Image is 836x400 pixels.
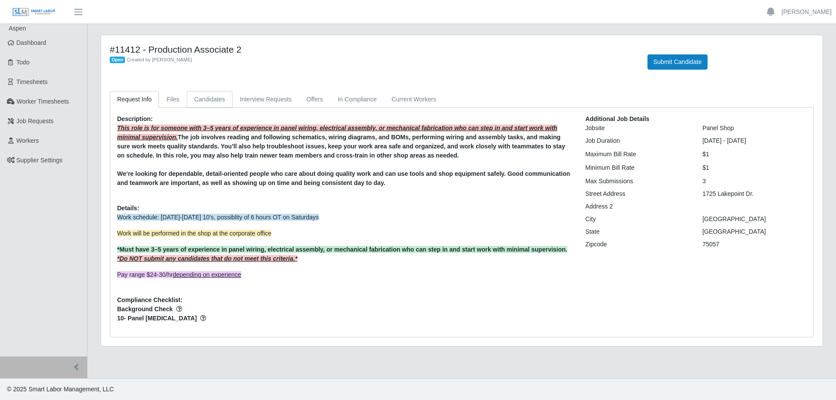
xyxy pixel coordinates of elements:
[17,59,30,66] span: Todo
[127,57,192,62] span: Created by [PERSON_NAME]
[117,214,319,221] span: Work schedule: [DATE]-[DATE] 10's, possiblity of 6 hours OT on Saturdays
[17,78,48,85] span: Timesheets
[117,296,182,303] b: Compliance Checklist:
[579,189,696,198] div: Street Address
[110,44,634,55] h4: #11412 - Production Associate 2
[647,54,707,70] button: Submit Candidate
[585,115,649,122] b: Additional Job Details
[696,227,813,236] div: [GEOGRAPHIC_DATA]
[579,136,696,145] div: Job Duration
[117,124,557,141] strong: This role is for someone with 3–5 years of experience in panel wiring, electrical assembly, or me...
[782,7,832,17] a: [PERSON_NAME]
[233,91,299,108] a: Interview Requests
[7,386,114,393] span: © 2025 Smart Labor Management, LLC
[117,205,139,212] b: Details:
[117,246,567,253] span: *Must have 3–5 years of experience in panel wiring, electrical assembly, or mechanical fabricatio...
[159,91,187,108] a: Files
[696,177,813,186] div: 3
[696,124,813,133] div: Panel Shop
[579,124,696,133] div: Jobsite
[696,163,813,172] div: $1
[117,170,570,186] strong: We’re looking for dependable, detail-oriented people who care about doing quality work and can us...
[187,91,233,108] a: Candidates
[17,137,39,144] span: Workers
[117,134,565,159] strong: The job involves reading and following schematics, wiring diagrams, and BOMs, performing wiring a...
[117,271,241,278] span: Pay range $24-30/hr
[696,240,813,249] div: 75057
[17,98,69,105] span: Worker Timesheets
[696,150,813,159] div: $1
[117,230,271,237] span: Work will be performed in the shop at the corporate office
[696,215,813,224] div: [GEOGRAPHIC_DATA]
[117,305,572,314] span: Background Check
[17,157,63,164] span: Supplier Settings
[299,91,330,108] a: Offers
[117,255,297,262] span: *Do NOT submit any candidates that do not meet this criteria.*
[9,25,26,32] span: Aspen
[117,115,153,122] b: Description:
[330,91,384,108] a: In Compliance
[579,150,696,159] div: Maximum Bill Rate
[173,271,241,278] span: depending on experience
[579,240,696,249] div: Zipcode
[117,314,572,323] span: 10- Panel [MEDICAL_DATA]
[579,177,696,186] div: Max Submissions
[110,91,159,108] a: Request Info
[579,163,696,172] div: Minimum Bill Rate
[17,118,54,124] span: Job Requests
[384,91,443,108] a: Current Workers
[696,136,813,145] div: [DATE] - [DATE]
[579,215,696,224] div: City
[696,189,813,198] div: 1725 Lakepoint Dr.
[110,57,125,64] span: Open
[12,7,56,17] img: SLM Logo
[579,202,696,211] div: Address 2
[17,39,47,46] span: Dashboard
[579,227,696,236] div: State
